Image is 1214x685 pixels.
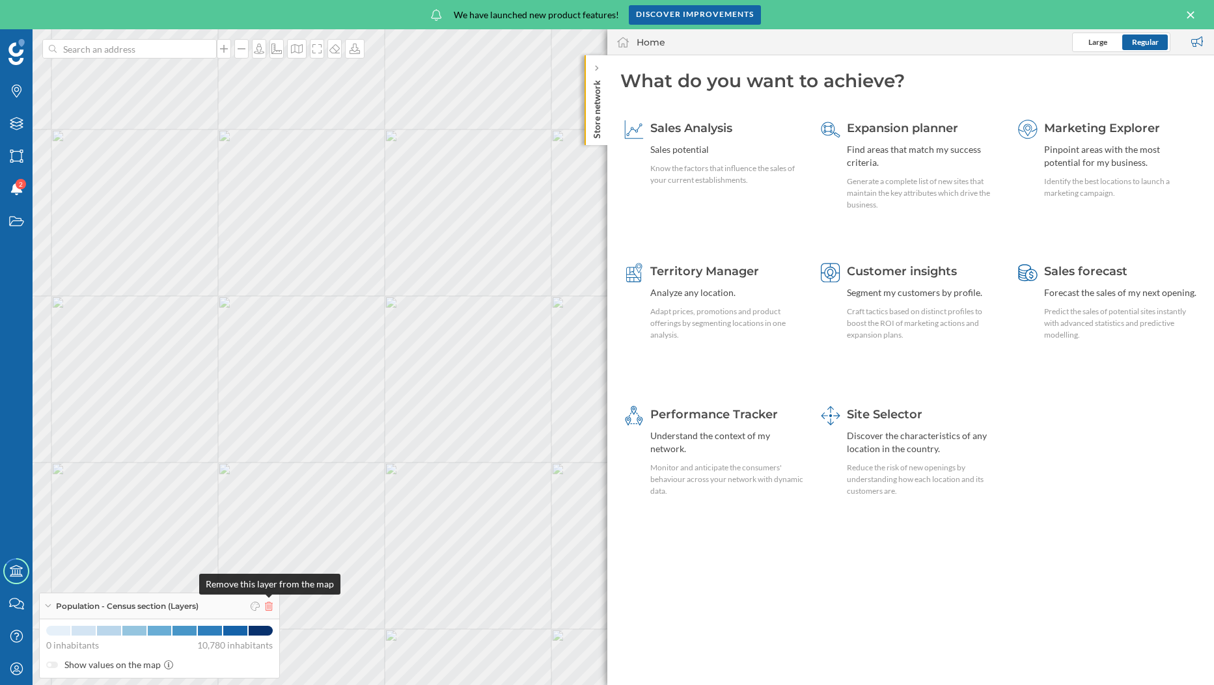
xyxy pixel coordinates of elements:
div: Pinpoint areas with the most potential for my business. [1044,143,1198,169]
div: Understand the context of my network. [650,429,804,455]
span: Regular [1132,37,1159,47]
span: Population - Census section (Layers) [56,600,199,612]
div: Forecast the sales of my next opening. [1044,286,1198,299]
div: Predict the sales of potential sites instantly with advanced statistics and predictive modelling. [1044,306,1198,341]
div: Analyze any location. [650,286,804,299]
div: Discover the characteristics of any location in the country. [847,429,1000,455]
div: Sales potential [650,143,804,156]
span: 0 inhabitants [46,639,99,652]
span: We have launched new product features! [454,8,619,21]
img: explorer.svg [1018,120,1038,139]
div: What do you want to achieve? [620,68,1202,93]
img: search-areas.svg [821,120,840,139]
div: Know the factors that influence the sales of your current establishments. [650,163,804,186]
div: Monitor and anticipate the consumers' behaviour across your network with dynamic data. [650,462,804,497]
div: Craft tactics based on distinct profiles to boost the ROI of marketing actions and expansion plans. [847,306,1000,341]
span: Marketing Explorer [1044,121,1160,135]
img: Geoblink Logo [8,39,25,65]
span: 2 [19,178,23,191]
img: sales-explainer.svg [624,120,644,139]
img: dashboards-manager.svg [821,406,840,425]
img: customer-intelligence.svg [821,263,840,282]
span: Expansion planner [847,121,958,135]
span: Territory Manager [650,264,759,278]
img: monitoring-360.svg [624,406,644,425]
span: Large [1088,37,1107,47]
label: Show values on the map [46,658,273,671]
div: Identify the best locations to launch a marketing campaign. [1044,176,1198,199]
div: Generate a complete list of new sites that maintain the key attributes which drive the business. [847,176,1000,211]
span: Site Selector [847,407,922,422]
div: Adapt prices, promotions and product offerings by segmenting locations in one analysis. [650,306,804,341]
div: Segment my customers by profile. [847,286,1000,299]
span: Customer insights [847,264,957,278]
div: Reduce the risk of new openings by understanding how each location and its customers are. [847,462,1000,497]
span: Sales Analysis [650,121,732,135]
span: Sales forecast [1044,264,1127,278]
span: Performance Tracker [650,407,778,422]
div: Home [637,36,665,49]
img: sales-forecast.svg [1018,263,1038,282]
span: Support [26,9,73,21]
span: 10,780 inhabitants [197,639,273,652]
img: territory-manager.svg [624,263,644,282]
p: Store network [590,75,603,139]
div: Find areas that match my success criteria. [847,143,1000,169]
